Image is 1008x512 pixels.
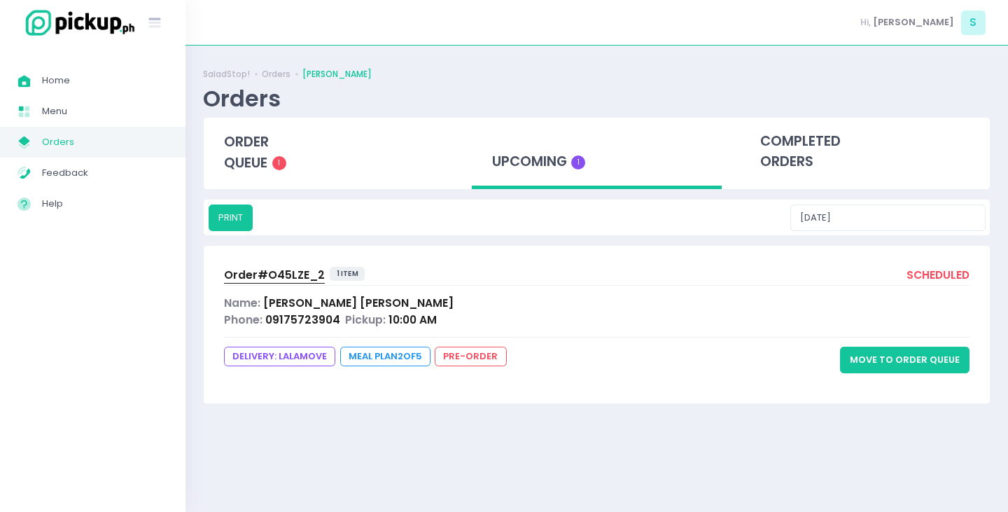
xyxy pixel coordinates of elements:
span: Menu [42,102,168,120]
span: Pickup: [345,312,386,327]
span: Orders [42,133,168,151]
span: pre-order [435,347,506,366]
div: completed orders [739,118,990,186]
div: upcoming [472,118,722,190]
span: [PERSON_NAME] [PERSON_NAME] [263,296,454,310]
span: 1 item [330,267,365,281]
div: Orders [203,85,281,112]
span: Home [42,71,168,90]
span: Phone: [224,312,262,327]
div: scheduled [906,267,969,286]
span: Name: [224,296,260,310]
span: [PERSON_NAME] [873,15,954,29]
span: Feedback [42,164,168,182]
a: [PERSON_NAME] [302,68,372,81]
img: logo [17,8,136,38]
span: S [961,11,986,35]
span: 10:00 AM [388,312,437,327]
button: PRINT [209,205,253,231]
span: Hi, [860,15,871,29]
span: 1 [571,155,585,169]
a: SaladStop! [203,68,250,81]
span: Meal Plan 2 of 5 [340,347,430,366]
button: Move to Order Queue [840,347,969,373]
span: order queue [224,132,269,172]
a: Order#O45LZE_2 [224,267,325,286]
span: 1 [272,156,286,170]
span: Help [42,195,168,213]
span: Order# O45LZE_2 [224,268,325,282]
span: 09175723904 [265,312,340,327]
a: Orders [262,68,290,81]
span: DELIVERY: lalamove [224,347,335,366]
